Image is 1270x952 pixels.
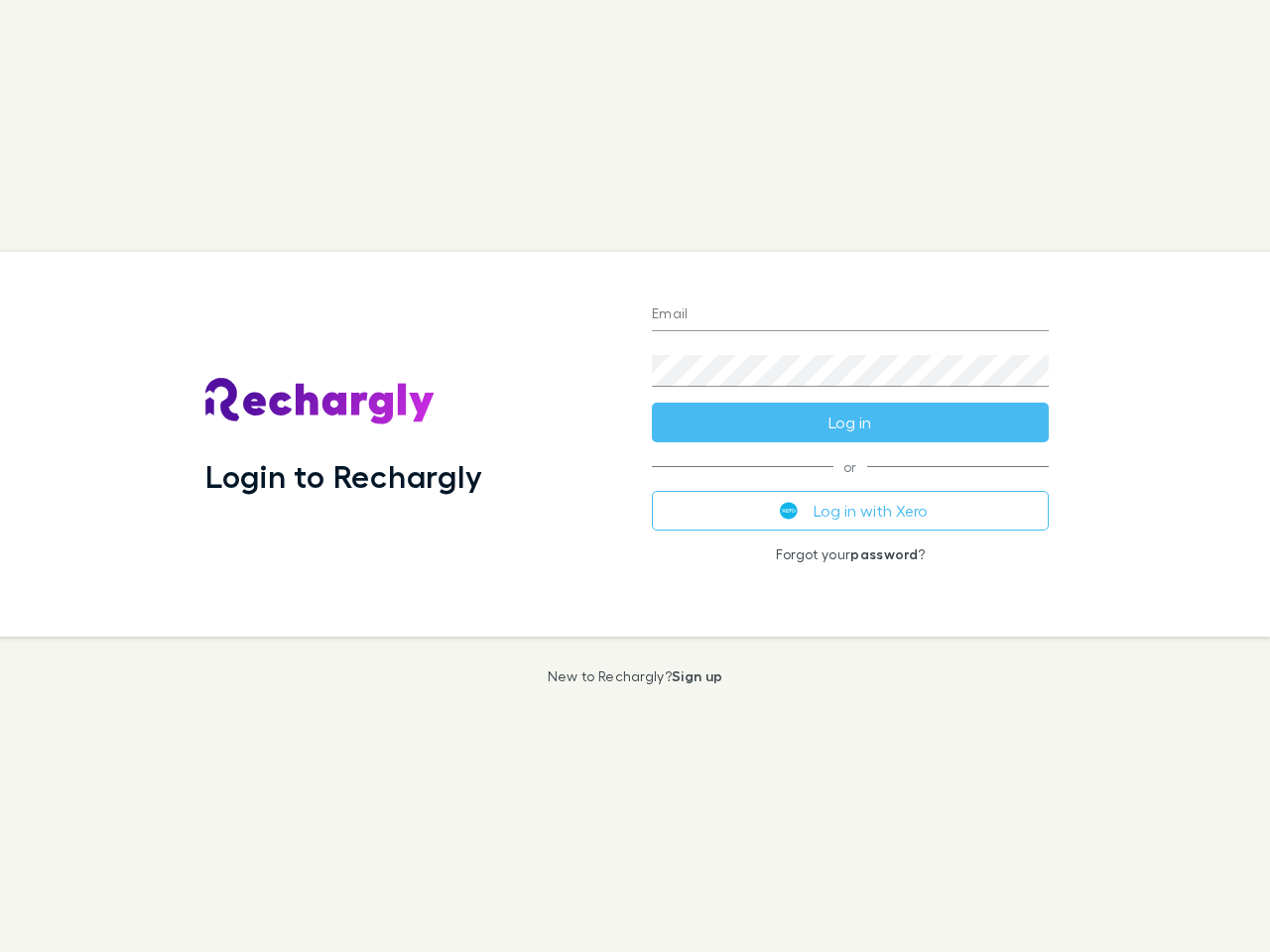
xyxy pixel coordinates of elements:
a: Sign up [672,667,722,684]
p: New to Rechargly? [548,668,723,684]
p: Forgot your ? [652,546,1049,562]
button: Log in [652,403,1049,442]
span: or [652,466,1049,467]
button: Log in with Xero [652,491,1049,531]
img: Xero's logo [780,502,798,520]
h1: Login to Rechargly [205,457,482,495]
img: Rechargly's Logo [205,378,436,425]
a: password [850,545,918,562]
